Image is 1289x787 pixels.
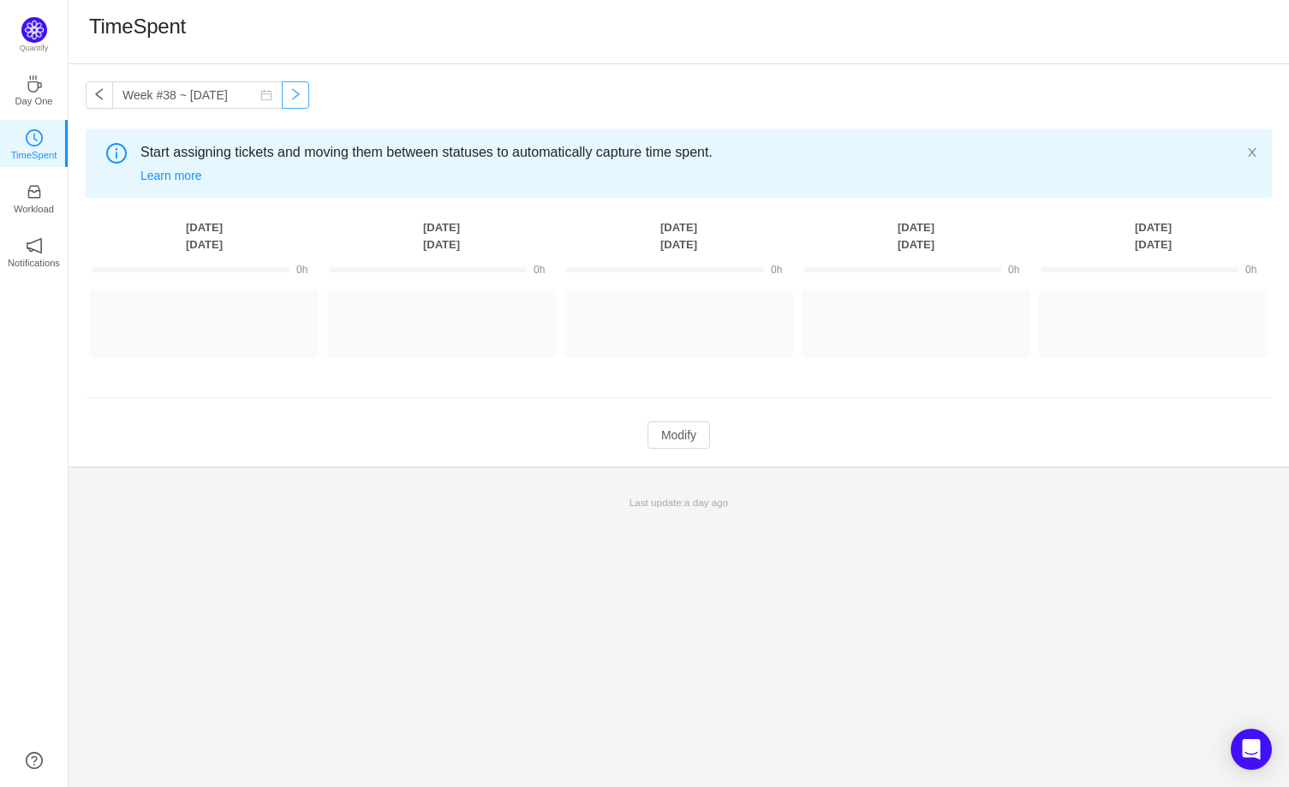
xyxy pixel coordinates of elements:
th: [DATE] [DATE] [1035,218,1272,253]
button: icon: close [1246,143,1258,162]
i: icon: calendar [260,89,272,101]
a: icon: notificationNotifications [26,242,43,259]
button: icon: right [282,81,309,109]
img: Quantify [21,17,47,43]
span: Start assigning tickets and moving them between statuses to automatically capture time spent. [140,142,1246,163]
th: [DATE] [DATE] [323,218,560,253]
p: Notifications [8,255,60,271]
p: Quantify [20,43,49,55]
p: TimeSpent [11,147,57,163]
input: Select a week [112,81,283,109]
th: [DATE] [DATE] [86,218,323,253]
i: icon: clock-circle [26,129,43,146]
span: 0h [771,264,782,276]
span: Last update: [630,497,728,508]
i: icon: close [1246,146,1258,158]
i: icon: info-circle [106,143,127,164]
span: 0h [296,264,307,276]
th: [DATE] [DATE] [560,218,797,253]
i: icon: notification [26,237,43,254]
a: icon: clock-circleTimeSpent [26,134,43,152]
a: Learn more [140,169,202,182]
i: icon: coffee [26,75,43,92]
span: 0h [1245,264,1256,276]
a: icon: coffeeDay One [26,80,43,98]
a: icon: question-circle [26,752,43,769]
p: Day One [15,93,52,109]
a: icon: inboxWorkload [26,188,43,206]
div: Open Intercom Messenger [1231,729,1272,770]
span: 0h [534,264,545,276]
h1: TimeSpent [89,14,186,39]
span: a day ago [684,497,728,508]
span: 0h [1008,264,1019,276]
p: Workload [14,201,54,217]
button: icon: left [86,81,113,109]
i: icon: inbox [26,183,43,200]
th: [DATE] [DATE] [797,218,1035,253]
button: Modify [647,421,710,449]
